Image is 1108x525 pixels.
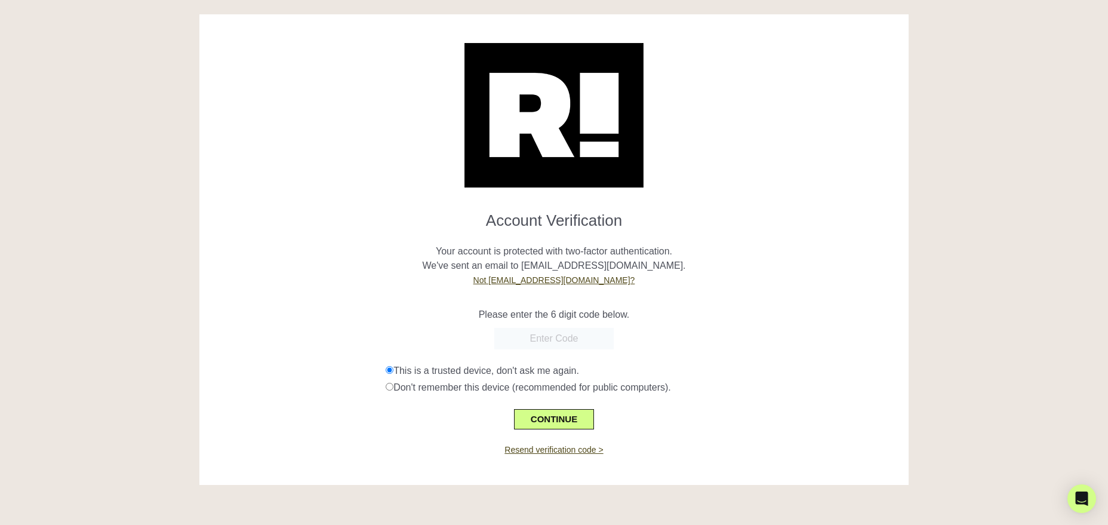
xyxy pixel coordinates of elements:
p: Your account is protected with two-factor authentication. We've sent an email to [EMAIL_ADDRESS][... [208,230,899,287]
a: Not [EMAIL_ADDRESS][DOMAIN_NAME]? [473,275,635,285]
h1: Account Verification [208,202,899,230]
div: Open Intercom Messenger [1067,484,1096,513]
input: Enter Code [494,328,614,349]
a: Resend verification code > [504,445,603,455]
div: This is a trusted device, don't ask me again. [386,364,899,378]
button: CONTINUE [514,409,594,429]
p: Please enter the 6 digit code below. [208,308,899,322]
div: Don't remember this device (recommended for public computers). [386,380,899,395]
img: Retention.com [464,43,644,188]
